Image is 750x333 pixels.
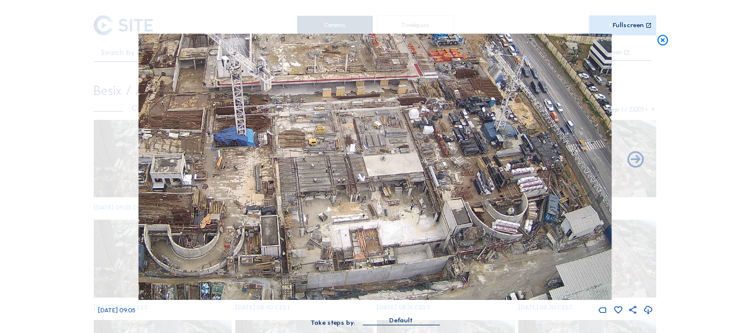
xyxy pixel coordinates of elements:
[311,319,356,326] div: Take steps by:
[98,306,135,314] span: [DATE] 09:05
[139,34,611,300] img: Image
[363,315,439,325] div: Default
[613,22,644,29] div: Fullscreen
[389,315,413,326] div: Default
[626,151,645,170] i: Back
